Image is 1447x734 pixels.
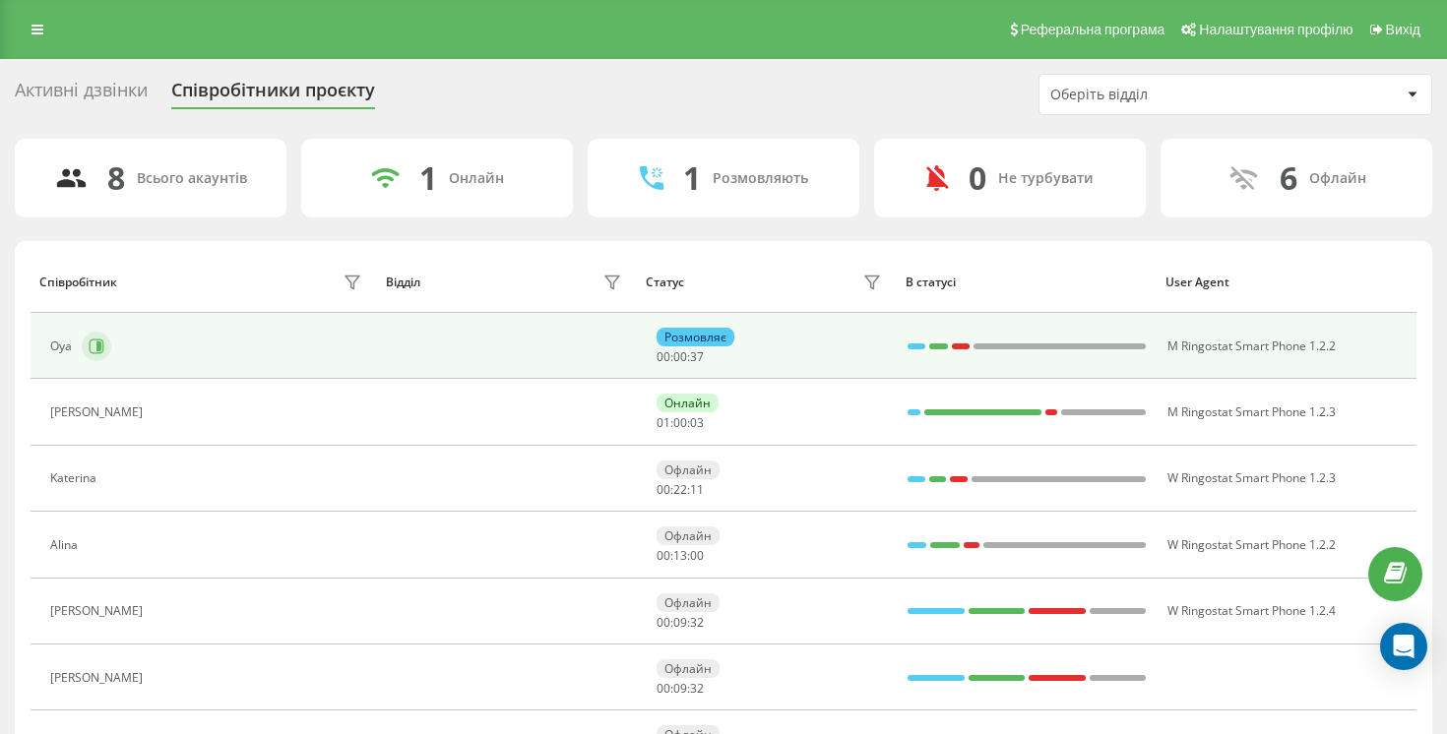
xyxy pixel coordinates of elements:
div: Не турбувати [998,170,1094,187]
div: 1 [419,159,437,197]
span: W Ringostat Smart Phone 1.2.3 [1167,469,1336,486]
div: Офлайн [657,526,720,545]
span: 13 [673,547,687,564]
span: 09 [673,614,687,631]
span: 00 [657,680,670,697]
div: [PERSON_NAME] [50,405,148,419]
span: M Ringostat Smart Phone 1.2.2 [1167,337,1336,354]
span: 00 [657,614,670,631]
span: M Ringostat Smart Phone 1.2.3 [1167,403,1336,420]
div: Alina [50,538,83,552]
div: Офлайн [657,659,720,678]
div: User Agent [1165,275,1407,289]
span: 32 [690,680,704,697]
span: 37 [690,348,704,365]
div: Статус [646,275,684,289]
span: 01 [657,414,670,431]
span: 22 [673,481,687,498]
div: : : [657,483,704,497]
span: Налаштування профілю [1199,22,1353,37]
div: Співробітник [39,275,117,289]
div: : : [657,616,704,630]
div: Відділ [386,275,420,289]
div: Розмовляє [657,328,734,346]
div: Онлайн [449,170,504,187]
div: В статусі [906,275,1147,289]
div: 6 [1280,159,1297,197]
div: 8 [107,159,125,197]
div: 1 [683,159,701,197]
span: 32 [690,614,704,631]
div: Оберіть відділ [1050,87,1286,103]
span: 00 [657,547,670,564]
span: 00 [657,481,670,498]
div: Співробітники проєкту [171,80,375,110]
div: Open Intercom Messenger [1380,623,1427,670]
span: 00 [690,547,704,564]
div: Всього акаунтів [137,170,247,187]
span: W Ringostat Smart Phone 1.2.2 [1167,536,1336,553]
div: 0 [969,159,986,197]
span: Вихід [1386,22,1420,37]
div: : : [657,416,704,430]
div: [PERSON_NAME] [50,604,148,618]
span: 00 [673,414,687,431]
div: Розмовляють [713,170,808,187]
div: Онлайн [657,394,719,412]
span: 00 [657,348,670,365]
div: : : [657,682,704,696]
span: W Ringostat Smart Phone 1.2.4 [1167,602,1336,619]
span: 03 [690,414,704,431]
span: 09 [673,680,687,697]
span: 11 [690,481,704,498]
span: Реферальна програма [1021,22,1165,37]
div: Katerina [50,471,101,485]
div: Активні дзвінки [15,80,148,110]
div: : : [657,549,704,563]
div: [PERSON_NAME] [50,671,148,685]
div: : : [657,350,704,364]
div: Офлайн [1309,170,1366,187]
div: Oya [50,339,77,353]
div: Офлайн [657,460,720,479]
div: Офлайн [657,593,720,612]
span: 00 [673,348,687,365]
